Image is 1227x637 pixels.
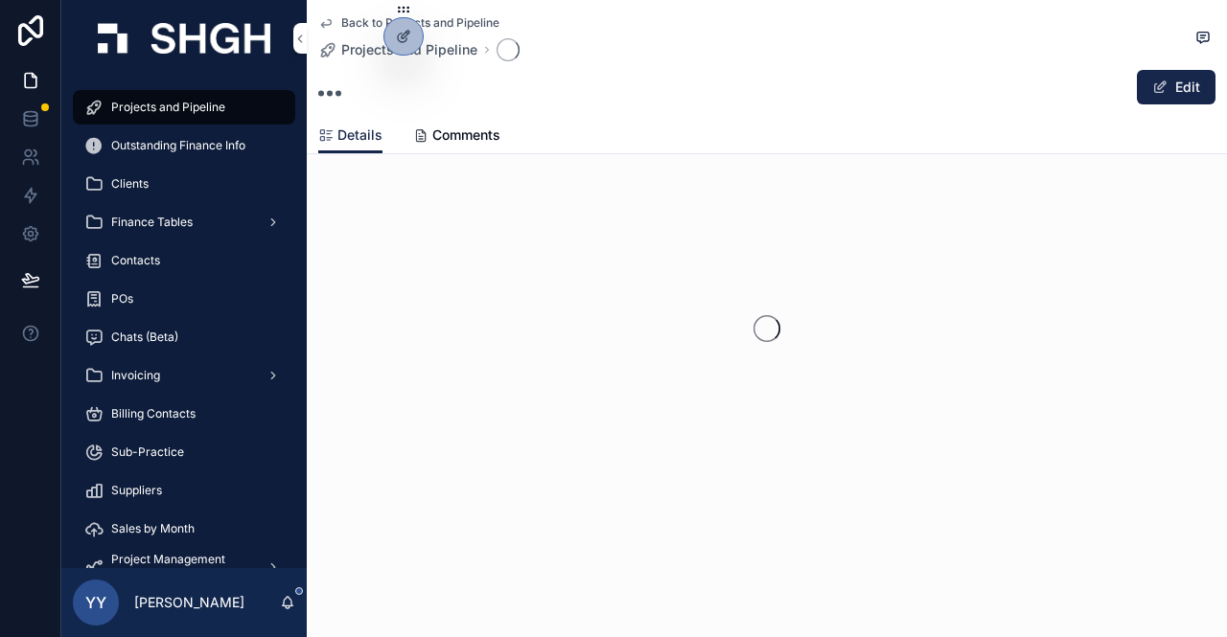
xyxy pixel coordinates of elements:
[111,406,196,421] span: Billing Contacts
[73,205,295,239] a: Finance Tables
[111,176,149,192] span: Clients
[73,320,295,354] a: Chats (Beta)
[1137,70,1215,104] button: Edit
[73,128,295,163] a: Outstanding Finance Info
[111,215,193,230] span: Finance Tables
[111,368,160,383] span: Invoicing
[413,118,500,156] a: Comments
[341,15,499,31] span: Back to Projects and Pipeline
[111,521,195,536] span: Sales by Month
[111,138,245,153] span: Outstanding Finance Info
[111,483,162,498] span: Suppliers
[111,291,133,307] span: POs
[73,90,295,125] a: Projects and Pipeline
[318,40,477,59] a: Projects and Pipeline
[73,167,295,201] a: Clients
[61,77,307,568] div: scrollable content
[73,435,295,469] a: Sub-Practice
[73,358,295,393] a: Invoicing
[341,40,477,59] span: Projects and Pipeline
[111,552,251,582] span: Project Management (beta)
[134,593,244,612] p: [PERSON_NAME]
[337,125,382,145] span: Details
[73,397,295,431] a: Billing Contacts
[432,125,500,145] span: Comments
[73,512,295,546] a: Sales by Month
[73,550,295,584] a: Project Management (beta)
[111,100,225,115] span: Projects and Pipeline
[73,243,295,278] a: Contacts
[111,253,160,268] span: Contacts
[73,282,295,316] a: POs
[73,473,295,508] a: Suppliers
[85,591,106,614] span: YY
[111,330,178,345] span: Chats (Beta)
[318,118,382,154] a: Details
[318,15,499,31] a: Back to Projects and Pipeline
[111,444,184,460] span: Sub-Practice
[98,23,270,54] img: App logo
